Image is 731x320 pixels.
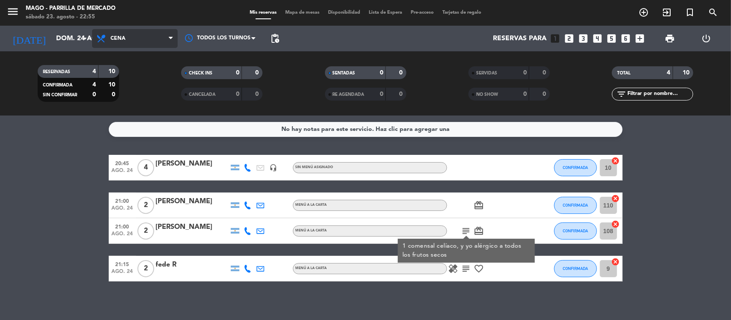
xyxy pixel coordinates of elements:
span: Mis reservas [245,10,281,15]
strong: 0 [380,70,383,76]
strong: 4 [92,82,96,88]
div: No hay notas para este servicio. Haz clic para agregar una [281,124,450,134]
div: LOG OUT [688,26,725,51]
span: CANCELADA [189,92,215,97]
i: cancel [612,157,620,165]
span: TOTAL [617,71,630,75]
span: ago. 24 [112,205,133,215]
i: arrow_drop_down [80,33,90,44]
i: looks_two [564,33,575,44]
span: CONFIRMADA [563,203,588,207]
span: CONFIRMADA [43,83,72,87]
i: power_settings_new [701,33,711,44]
strong: 0 [236,91,239,97]
i: card_giftcard [474,200,484,210]
strong: 4 [667,70,671,76]
i: cancel [612,220,620,228]
span: SENTADAS [333,71,355,75]
button: CONFIRMADA [554,197,597,214]
i: cancel [612,194,620,203]
span: Lista de Espera [364,10,406,15]
i: card_giftcard [474,226,484,236]
i: filter_list [616,89,627,99]
span: CONFIRMADA [563,228,588,233]
span: Disponibilidad [324,10,364,15]
span: Mapa de mesas [281,10,324,15]
span: RE AGENDADA [333,92,364,97]
span: Tarjetas de regalo [438,10,486,15]
i: menu [6,5,19,18]
span: 21:00 [112,196,133,205]
button: menu [6,5,19,21]
button: CONFIRMADA [554,159,597,176]
i: looks_4 [592,33,603,44]
button: CONFIRMADA [554,222,597,240]
span: 21:15 [112,259,133,269]
div: [PERSON_NAME] [156,196,229,207]
i: turned_in_not [685,7,695,18]
span: 2 [137,197,154,214]
span: ago. 24 [112,168,133,178]
i: add_circle_outline [639,7,649,18]
strong: 10 [108,68,117,74]
i: [DATE] [6,29,52,48]
span: ago. 24 [112,231,133,241]
i: favorite_border [474,264,484,274]
span: CHECK INS [189,71,212,75]
i: search [708,7,718,18]
strong: 0 [523,70,527,76]
strong: 0 [399,91,404,97]
strong: 4 [92,68,96,74]
div: sábado 23. agosto - 22:55 [26,13,116,21]
strong: 10 [108,82,117,88]
i: looks_3 [578,33,589,44]
i: looks_6 [621,33,632,44]
i: cancel [612,258,620,266]
strong: 0 [399,70,404,76]
span: MENÚ A LA CARTA [295,203,327,207]
div: [PERSON_NAME] [156,222,229,233]
strong: 0 [236,70,239,76]
span: Sin menú asignado [295,166,334,169]
i: looks_one [550,33,561,44]
span: pending_actions [270,33,280,44]
strong: 0 [543,91,548,97]
i: subject [461,264,471,274]
span: CONFIRMADA [563,266,588,271]
span: RESERVADAS [43,70,70,74]
span: CONFIRMADA [563,165,588,170]
span: 2 [137,260,154,277]
i: subject [461,226,471,236]
i: headset_mic [270,164,277,172]
div: 1 comensal celíaco, y yo alérgico a todos los frutos secos [402,242,530,260]
span: NO SHOW [476,92,498,97]
i: looks_5 [606,33,618,44]
strong: 0 [112,92,117,98]
span: SIN CONFIRMAR [43,93,77,97]
span: 2 [137,222,154,240]
strong: 0 [523,91,527,97]
strong: 0 [543,70,548,76]
span: SERVIDAS [476,71,497,75]
span: 4 [137,159,154,176]
div: [PERSON_NAME] [156,158,229,169]
span: print [665,33,675,44]
strong: 0 [256,70,261,76]
span: Cena [110,36,125,41]
input: Filtrar por nombre... [627,89,693,99]
strong: 0 [92,92,96,98]
span: Pre-acceso [406,10,438,15]
strong: 10 [683,70,692,76]
span: ago. 24 [112,269,133,279]
button: CONFIRMADA [554,260,597,277]
div: fede R [156,259,229,270]
div: Mago - Parrilla de Mercado [26,4,116,13]
i: healing [448,264,459,274]
strong: 0 [256,91,261,97]
i: add_box [635,33,646,44]
span: 21:00 [112,221,133,231]
strong: 0 [380,91,383,97]
span: MENÚ A LA CARTA [295,267,327,270]
span: Reservas para [493,35,547,43]
span: MENÚ A LA CARTA [295,229,327,232]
